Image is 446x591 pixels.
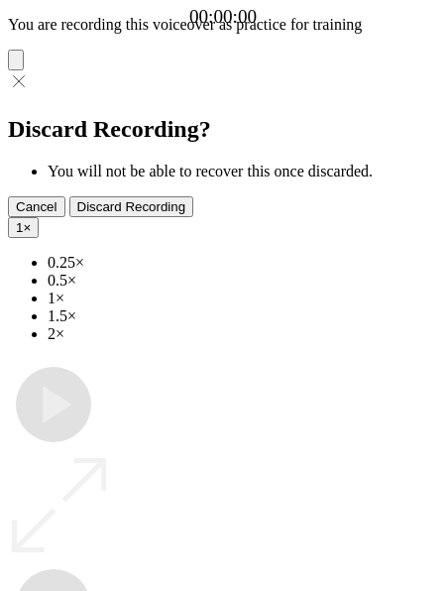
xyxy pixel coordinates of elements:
button: 1× [8,217,39,238]
li: 0.5× [48,272,438,290]
li: 1.5× [48,307,438,325]
span: 1 [16,220,23,235]
li: 0.25× [48,254,438,272]
p: You are recording this voiceover as practice for training [8,16,438,34]
li: You will not be able to recover this once discarded. [48,163,438,180]
button: Discard Recording [69,196,194,217]
a: 00:00:00 [189,6,257,28]
h2: Discard Recording? [8,116,438,143]
li: 1× [48,290,438,307]
li: 2× [48,325,438,343]
button: Cancel [8,196,65,217]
